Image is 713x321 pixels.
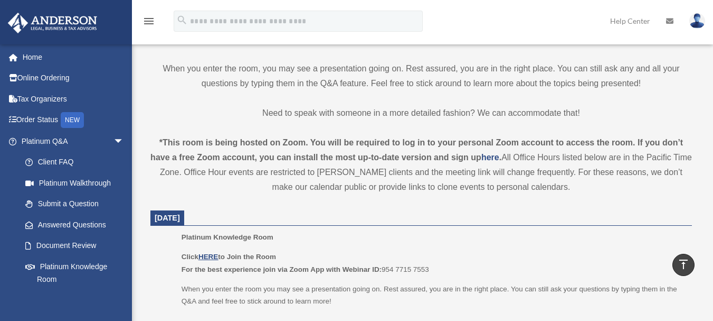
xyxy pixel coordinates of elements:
[15,194,140,215] a: Submit a Question
[7,109,140,131] a: Order StatusNEW
[5,13,100,33] img: Anderson Advisors Platinum Portal
[7,47,140,68] a: Home
[15,235,140,256] a: Document Review
[689,13,705,29] img: User Pic
[150,61,692,91] p: When you enter the room, you may see a presentation going on. Rest assured, you are in the right ...
[7,131,140,152] a: Platinum Q&Aarrow_drop_down
[150,138,683,162] strong: *This room is being hosted on Zoom. You will be required to log in to your personal Zoom account ...
[198,253,218,261] a: HERE
[7,88,140,109] a: Tax Organizers
[182,251,685,276] p: 954 7715 7553
[61,112,84,128] div: NEW
[15,214,140,235] a: Answered Questions
[155,214,180,222] span: [DATE]
[15,256,135,290] a: Platinum Knowledge Room
[176,14,188,26] i: search
[481,153,499,162] a: here
[672,254,695,276] a: vertical_align_top
[182,265,382,273] b: For the best experience join via Zoom App with Webinar ID:
[142,15,155,27] i: menu
[677,258,690,271] i: vertical_align_top
[150,135,692,195] div: All Office Hours listed below are in the Pacific Time Zone. Office Hour events are restricted to ...
[7,68,140,89] a: Online Ordering
[15,152,140,173] a: Client FAQ
[113,131,135,152] span: arrow_drop_down
[182,253,276,261] b: Click to Join the Room
[15,172,140,194] a: Platinum Walkthrough
[499,153,501,162] strong: .
[142,19,155,27] a: menu
[150,106,692,121] p: Need to speak with someone in a more detailed fashion? We can accommodate that!
[182,233,273,241] span: Platinum Knowledge Room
